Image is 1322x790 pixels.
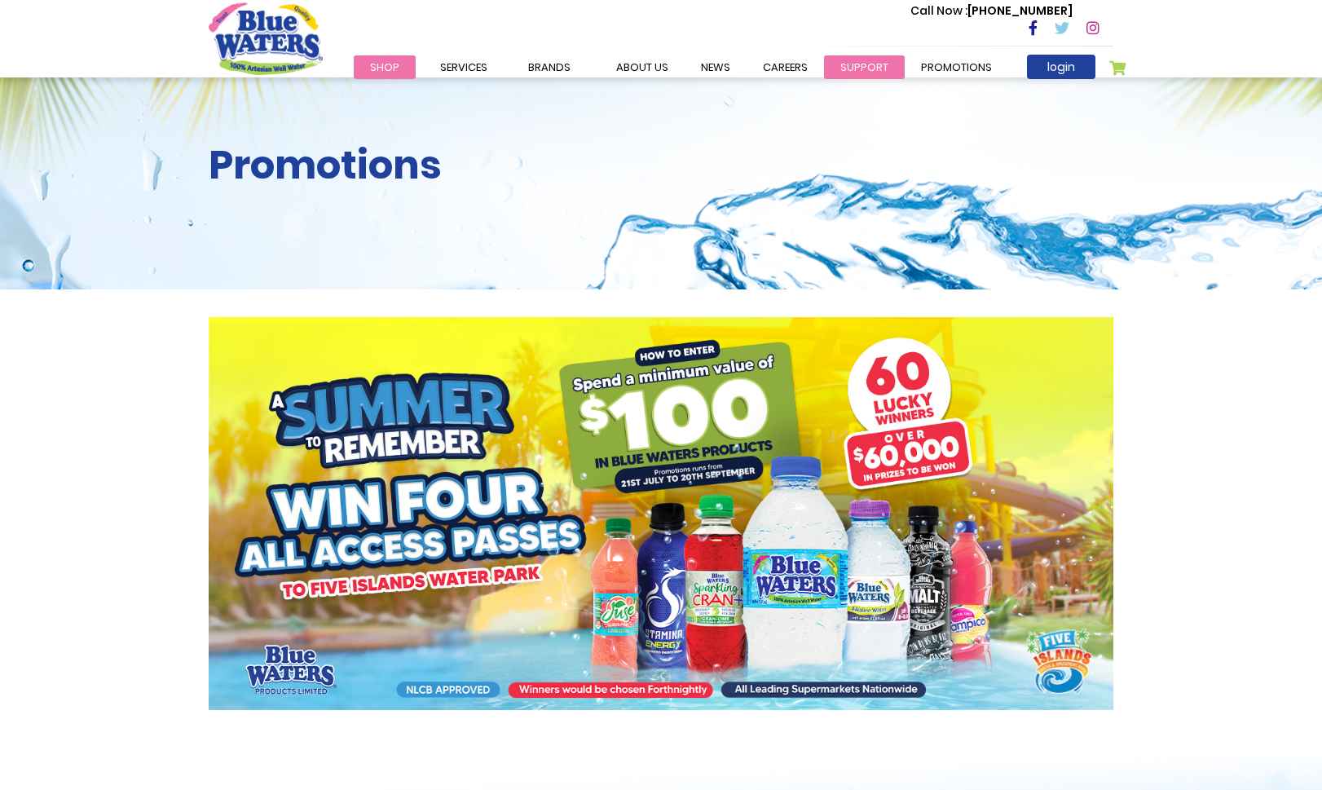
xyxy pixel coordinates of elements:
[600,55,685,79] a: about us
[440,60,487,75] span: Services
[528,60,571,75] span: Brands
[685,55,747,79] a: News
[1027,55,1095,79] a: login
[209,2,323,74] a: store logo
[370,60,399,75] span: Shop
[747,55,824,79] a: careers
[824,55,905,79] a: support
[910,2,967,19] span: Call Now :
[209,142,1113,189] h2: Promotions
[910,2,1073,20] p: [PHONE_NUMBER]
[905,55,1008,79] a: Promotions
